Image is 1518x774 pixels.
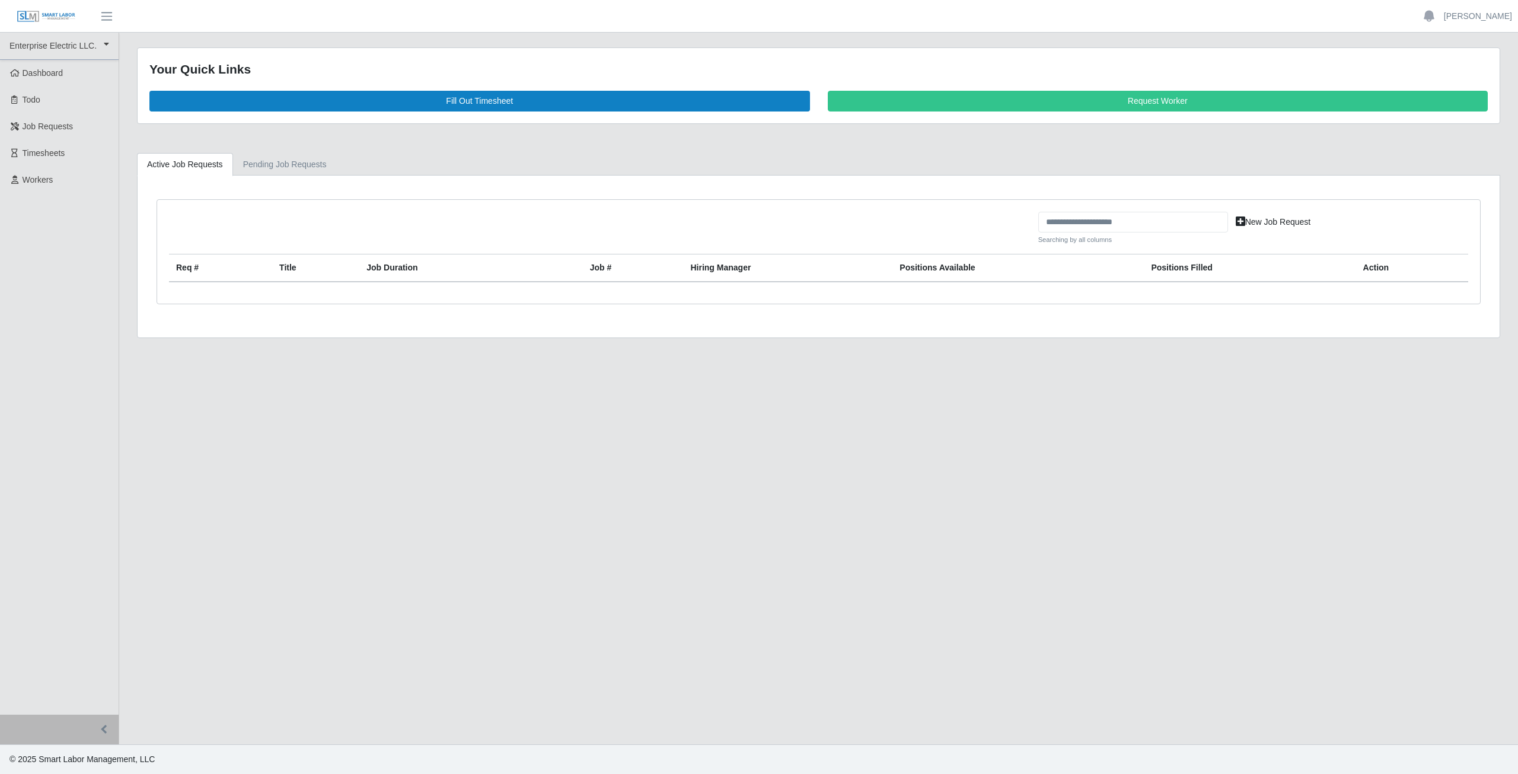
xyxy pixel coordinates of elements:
[17,10,76,23] img: SLM Logo
[359,254,543,282] th: Job Duration
[23,148,65,158] span: Timesheets
[1144,254,1356,282] th: Positions Filled
[1038,235,1228,245] small: Searching by all columns
[23,95,40,104] span: Todo
[149,60,1488,79] div: Your Quick Links
[1444,10,1512,23] a: [PERSON_NAME]
[137,153,233,176] a: Active Job Requests
[1228,212,1319,232] a: New Job Request
[828,91,1488,112] a: Request Worker
[233,153,337,176] a: Pending Job Requests
[23,68,63,78] span: Dashboard
[1356,254,1468,282] th: Action
[169,254,272,282] th: Req #
[23,122,74,131] span: Job Requests
[149,91,810,112] a: Fill Out Timesheet
[683,254,892,282] th: Hiring Manager
[23,175,53,184] span: Workers
[583,254,684,282] th: Job #
[892,254,1144,282] th: Positions Available
[9,754,155,764] span: © 2025 Smart Labor Management, LLC
[272,254,359,282] th: Title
